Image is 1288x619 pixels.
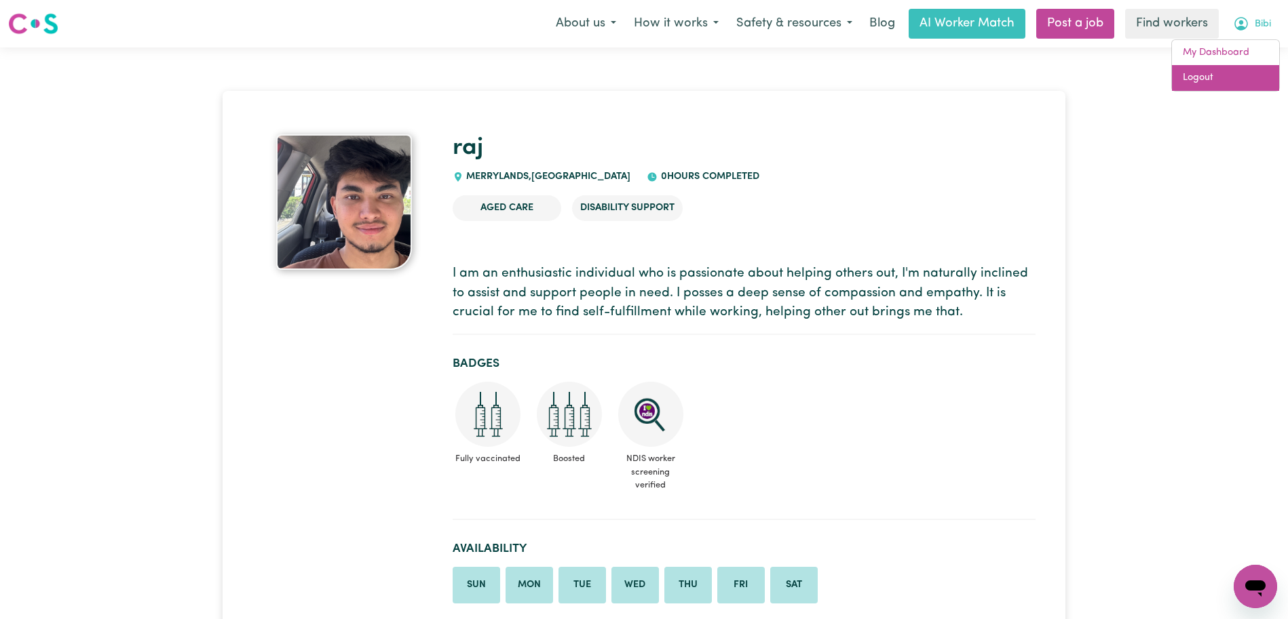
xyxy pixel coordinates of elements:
[1171,39,1280,92] div: My Account
[1234,565,1277,608] iframe: Button to launch messaging window
[453,542,1036,556] h2: Availability
[453,447,523,471] span: Fully vaccinated
[453,567,500,603] li: Available on Sunday
[611,567,659,603] li: Available on Wednesday
[727,9,861,38] button: Safety & resources
[618,382,683,447] img: NDIS Worker Screening Verified
[534,447,605,471] span: Boosted
[1224,9,1280,38] button: My Account
[252,134,436,270] a: raj's profile picture'
[276,134,412,270] img: raj
[625,9,727,38] button: How it works
[664,567,712,603] li: Available on Thursday
[547,9,625,38] button: About us
[453,357,1036,371] h2: Badges
[861,9,903,39] a: Blog
[1172,65,1279,91] a: Logout
[558,567,606,603] li: Available on Tuesday
[770,567,818,603] li: Available on Saturday
[8,12,58,36] img: Careseekers logo
[658,172,759,182] span: 0 hours completed
[455,382,520,447] img: Care and support worker has received 2 doses of COVID-19 vaccine
[453,136,483,160] a: raj
[1036,9,1114,39] a: Post a job
[717,567,765,603] li: Available on Friday
[1125,9,1219,39] a: Find workers
[506,567,553,603] li: Available on Monday
[1255,17,1271,32] span: Bibi
[1172,40,1279,66] a: My Dashboard
[909,9,1025,39] a: AI Worker Match
[8,8,58,39] a: Careseekers logo
[463,172,631,182] span: MERRYLANDS , [GEOGRAPHIC_DATA]
[453,195,561,221] li: Aged Care
[453,264,1036,323] p: I am an enthusiastic individual who is passionate about helping others out, I'm naturally incline...
[572,195,683,221] li: Disability Support
[615,447,686,497] span: NDIS worker screening verified
[537,382,602,447] img: Care and support worker has received booster dose of COVID-19 vaccination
